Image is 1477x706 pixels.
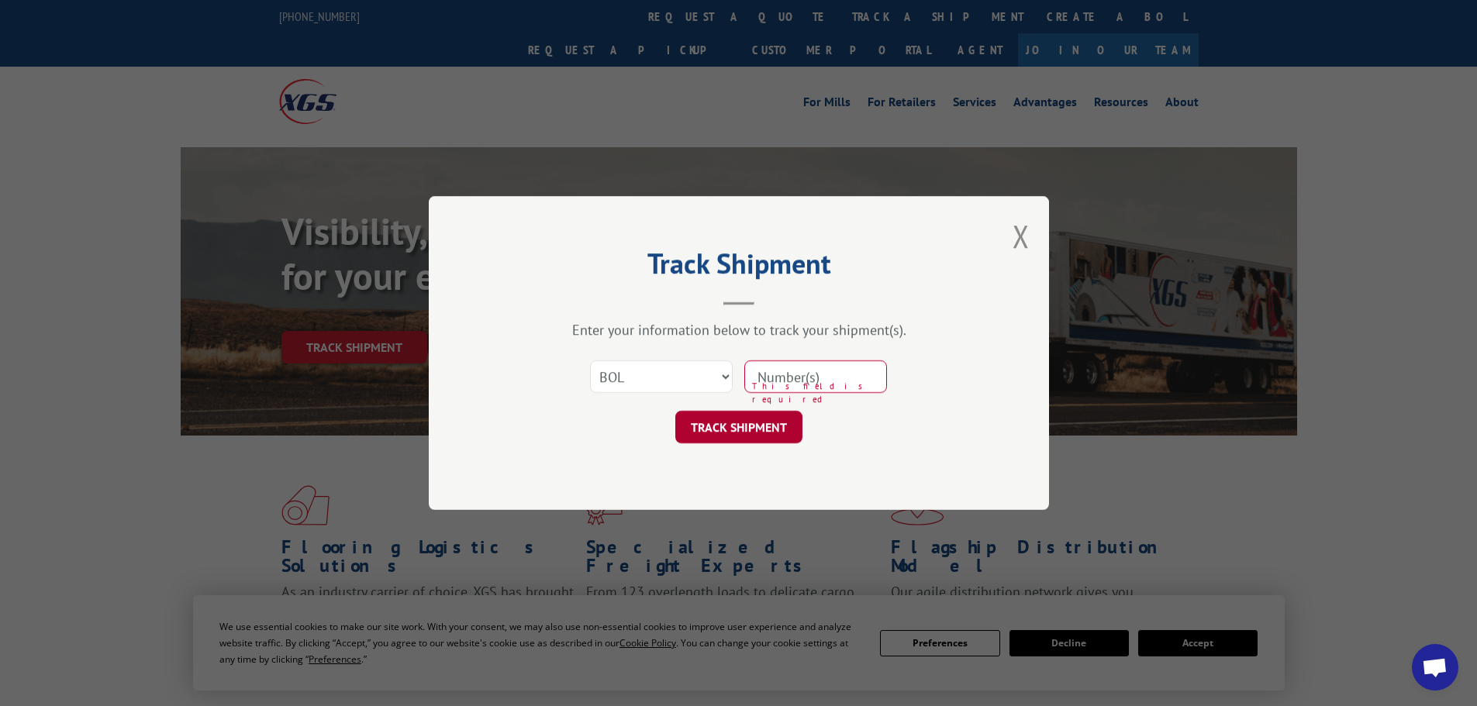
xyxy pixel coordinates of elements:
button: TRACK SHIPMENT [675,411,802,443]
div: Open chat [1412,644,1458,691]
input: Number(s) [744,360,887,393]
h2: Track Shipment [506,253,971,282]
span: This field is required [752,380,887,405]
div: Enter your information below to track your shipment(s). [506,321,971,339]
button: Close modal [1013,215,1030,257]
